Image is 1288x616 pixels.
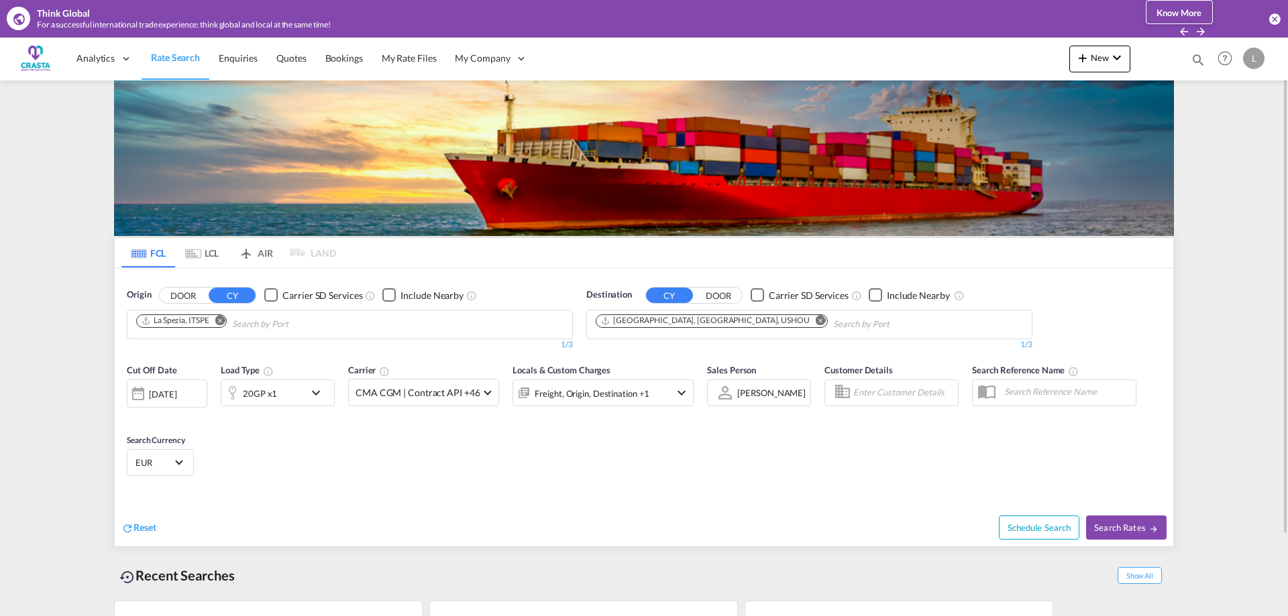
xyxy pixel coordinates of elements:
[76,52,115,65] span: Analytics
[238,245,254,255] md-icon: icon-airplane
[1157,7,1201,18] span: Know More
[646,288,693,303] button: CY
[400,289,464,302] div: Include Nearby
[736,383,807,402] md-select: Sales Person: Luca D'Alterio
[1075,50,1091,66] md-icon: icon-plus 400-fg
[1191,52,1205,67] md-icon: icon-magnify
[769,289,849,302] div: Carrier SD Services
[12,12,25,25] md-icon: icon-earth
[586,339,1032,351] div: 1/3
[998,381,1136,402] input: Search Reference Name
[674,385,690,401] md-icon: icon-chevron-down
[1214,47,1236,70] span: Help
[127,406,137,424] md-datepicker: Select
[267,36,315,80] a: Quotes
[209,36,267,80] a: Enquiries
[149,388,176,400] div: [DATE]
[282,289,362,302] div: Carrier SD Services
[1243,48,1265,69] div: L
[751,288,849,302] md-checkbox: Checkbox No Ink
[115,268,1173,546] div: OriginDOOR CY Checkbox No InkUnchecked: Search for CY (Container Yard) services for all selected ...
[133,521,156,533] span: Reset
[1149,524,1159,534] md-icon: icon-arrow-right
[121,238,336,267] md-pagination-wrapper: Use the left and right arrow keys to navigate between tabs
[127,435,185,445] span: Search Currency
[37,19,1090,31] div: For a successful international trade experience: think global and local at the same time!
[134,310,365,335] md-chips-wrap: Chips container. Use arrow keys to select chips.
[229,238,282,267] md-tab-item: AIR
[1094,522,1159,533] span: Search Rates
[1178,25,1190,38] md-icon: icon-arrow-left
[221,379,335,406] div: 20GP x1icon-chevron-down
[114,80,1174,236] img: LCL+%26+FCL+BACKGROUND.png
[954,290,965,301] md-icon: Unchecked: Ignores neighbouring ports when fetching rates.Checked : Includes neighbouring ports w...
[308,385,331,401] md-icon: icon-chevron-down
[807,315,827,328] button: Remove
[535,384,649,403] div: Freight Origin Destination Factory Stuffing
[695,288,742,303] button: DOOR
[151,52,200,63] span: Rate Search
[119,569,136,585] md-icon: icon-backup-restore
[365,290,376,301] md-icon: Unchecked: Search for CY (Container Yard) services for all selected carriers.Checked : Search for...
[37,7,90,20] div: Think Global
[1109,50,1125,66] md-icon: icon-chevron-down
[851,290,862,301] md-icon: Unchecked: Search for CY (Container Yard) services for all selected carriers.Checked : Search for...
[513,379,694,406] div: Freight Origin Destination Factory Stuffingicon-chevron-down
[209,288,256,303] button: CY
[127,365,177,375] span: Cut Off Date
[1118,567,1162,584] span: Show All
[382,288,464,302] md-checkbox: Checkbox No Ink
[114,560,240,591] div: Recent Searches
[1195,25,1207,38] button: icon-arrow-right
[513,365,610,375] span: Locals & Custom Charges
[121,522,133,534] md-icon: icon-refresh
[276,52,306,64] span: Quotes
[160,288,207,303] button: DOOR
[824,365,892,375] span: Customer Details
[175,238,229,267] md-tab-item: LCL
[325,52,363,64] span: Bookings
[219,52,258,64] span: Enquiries
[833,314,961,335] input: Chips input.
[127,288,151,302] span: Origin
[382,52,437,64] span: My Rate Files
[136,456,173,469] span: EUR
[316,36,372,80] a: Bookings
[1178,25,1193,38] button: icon-arrow-left
[1086,515,1167,540] button: Search Ratesicon-arrow-right
[134,452,186,472] md-select: Select Currency: € EUREuro
[142,36,209,80] a: Rate Search
[141,315,211,326] div: Press delete to remove this chip.
[206,315,226,328] button: Remove
[445,36,537,80] div: My Company
[20,43,50,73] img: ac429df091a311ed8aa72df674ea3bd9.png
[121,238,175,267] md-tab-item: FCL
[600,315,812,326] div: Press delete to remove this chip.
[972,365,1079,375] span: Search Reference Name
[121,521,156,536] div: icon-refreshReset
[263,366,274,377] md-icon: icon-information-outline
[887,289,950,302] div: Include Nearby
[372,36,446,80] a: My Rate Files
[1069,46,1130,72] button: icon-plus 400-fgNewicon-chevron-down
[1068,366,1079,377] md-icon: Your search will be saved by the below given name
[67,36,142,80] div: Analytics
[853,383,954,403] input: Enter Customer Details
[586,288,632,302] span: Destination
[600,315,810,326] div: Houston, TX, USHOU
[127,339,573,351] div: 1/3
[1268,12,1281,25] button: icon-close-circle
[455,52,510,65] span: My Company
[356,386,480,399] span: CMA CGM | Contract API +46
[1075,52,1125,63] span: New
[594,310,966,335] md-chips-wrap: Chips container. Use arrow keys to select chips.
[1214,47,1243,71] div: Help
[737,387,806,398] div: [PERSON_NAME]
[141,315,209,326] div: La Spezia, ITSPE
[232,314,360,335] input: Chips input.
[221,365,274,375] span: Load Type
[999,515,1079,540] button: Note: By default Schedule search will only considerorigin ports, destination ports and cut off da...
